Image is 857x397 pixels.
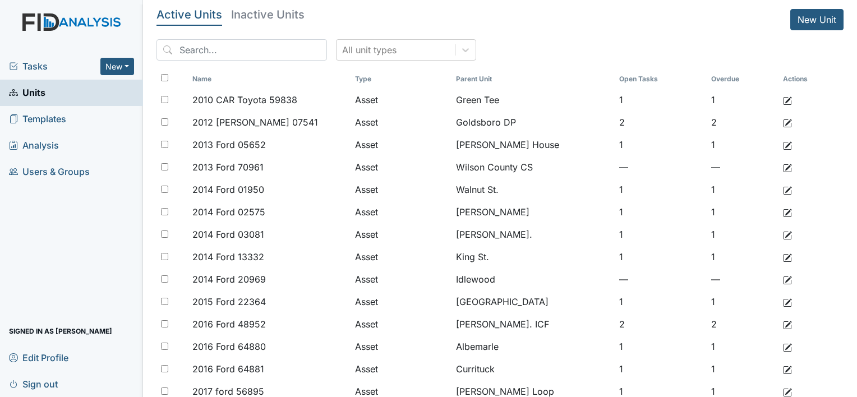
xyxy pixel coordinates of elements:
a: New Unit [790,9,844,30]
td: — [707,156,778,178]
h5: Active Units [156,9,222,20]
td: 1 [615,201,707,223]
td: 1 [707,290,778,313]
a: Tasks [9,59,100,73]
td: Walnut St. [451,178,614,201]
h5: Inactive Units [231,9,305,20]
td: 1 [707,201,778,223]
td: Asset [351,246,451,268]
span: 2013 Ford 05652 [192,138,266,151]
span: 2016 Ford 48952 [192,317,266,331]
span: 2016 Ford 64881 [192,362,264,376]
td: Asset [351,223,451,246]
td: 1 [615,246,707,268]
td: [GEOGRAPHIC_DATA] [451,290,614,313]
td: 1 [615,358,707,380]
td: [PERSON_NAME] House [451,133,614,156]
span: 2013 Ford 70961 [192,160,264,174]
td: Asset [351,290,451,313]
td: 2 [615,111,707,133]
td: 1 [615,89,707,111]
td: Asset [351,313,451,335]
td: Asset [351,111,451,133]
span: Sign out [9,375,58,393]
button: New [100,58,134,75]
span: Units [9,84,45,101]
td: — [615,268,707,290]
td: 1 [615,290,707,313]
td: 1 [707,358,778,380]
td: 1 [707,89,778,111]
span: 2014 Ford 20969 [192,273,266,286]
span: Edit Profile [9,349,68,366]
span: 2012 [PERSON_NAME] 07541 [192,116,318,129]
td: Asset [351,268,451,290]
td: Asset [351,133,451,156]
span: 2014 Ford 01950 [192,183,264,196]
th: Actions [778,70,835,89]
td: 1 [615,178,707,201]
td: Albemarle [451,335,614,358]
span: 2014 Ford 03081 [192,228,264,241]
span: Analysis [9,137,59,154]
td: Goldsboro DP [451,111,614,133]
span: 2014 Ford 13332 [192,250,264,264]
span: Templates [9,110,66,128]
input: Toggle All Rows Selected [161,74,168,81]
td: Asset [351,358,451,380]
td: [PERSON_NAME]. [451,223,614,246]
span: Users & Groups [9,163,90,181]
td: 1 [707,178,778,201]
th: Toggle SortBy [707,70,778,89]
span: 2010 CAR Toyota 59838 [192,93,297,107]
td: Asset [351,89,451,111]
td: Asset [351,335,451,358]
div: All unit types [342,43,397,57]
td: Idlewood [451,268,614,290]
th: Toggle SortBy [351,70,451,89]
td: 1 [707,335,778,358]
span: Signed in as [PERSON_NAME] [9,322,112,340]
th: Toggle SortBy [615,70,707,89]
td: Asset [351,178,451,201]
td: [PERSON_NAME] [451,201,614,223]
th: Toggle SortBy [188,70,351,89]
td: 1 [615,335,707,358]
td: Currituck [451,358,614,380]
span: 2015 Ford 22364 [192,295,266,308]
td: — [707,268,778,290]
td: Asset [351,201,451,223]
td: King St. [451,246,614,268]
td: 1 [707,223,778,246]
input: Search... [156,39,327,61]
td: [PERSON_NAME]. ICF [451,313,614,335]
td: Wilson County CS [451,156,614,178]
td: 2 [707,313,778,335]
td: 2 [707,111,778,133]
span: 2016 Ford 64880 [192,340,266,353]
td: 2 [615,313,707,335]
th: Toggle SortBy [451,70,614,89]
td: Green Tee [451,89,614,111]
td: 1 [615,223,707,246]
td: — [615,156,707,178]
td: 1 [615,133,707,156]
span: 2014 Ford 02575 [192,205,265,219]
td: 1 [707,133,778,156]
td: 1 [707,246,778,268]
td: Asset [351,156,451,178]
